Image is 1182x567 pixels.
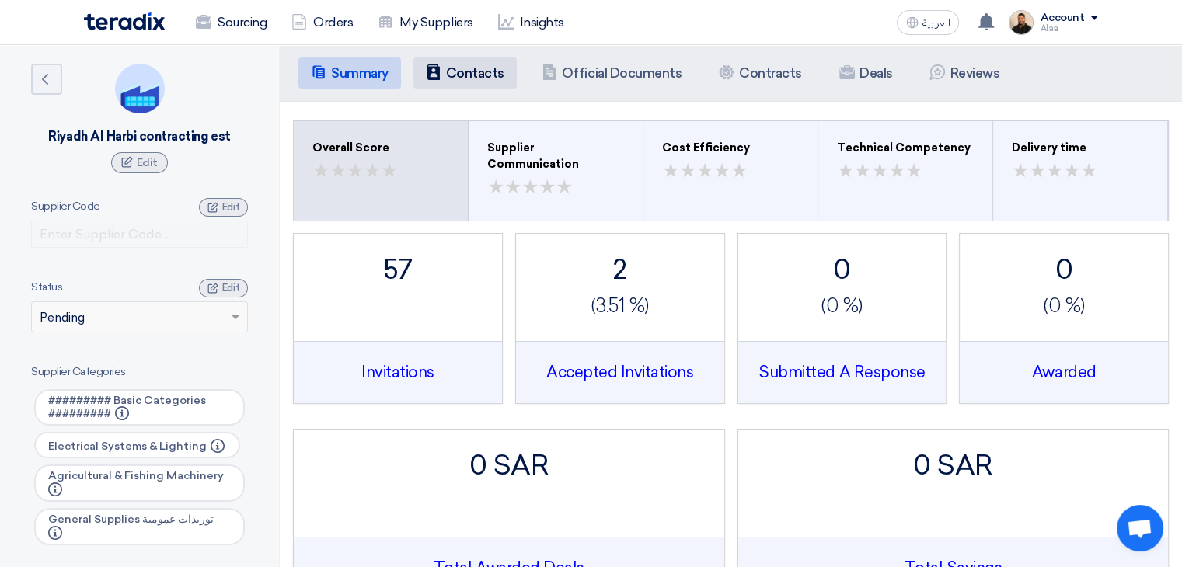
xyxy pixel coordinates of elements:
[960,341,1168,403] div: Awarded
[539,172,556,202] span: ★
[331,65,389,81] h5: Summary
[562,65,682,81] h5: Official Documents
[31,364,248,380] div: Supplier Categories
[950,65,999,81] h5: Reviews
[1080,156,1097,186] span: ★
[1063,156,1080,186] span: ★
[365,5,485,40] a: My Suppliers
[643,121,818,204] button: Cost Efficiency ★★ ★★ ★★ ★★ ★★
[84,12,165,30] img: Teradix logo
[1040,24,1098,33] div: Alaa
[1117,505,1163,551] div: Open chat
[48,129,230,144] div: Riyadh Al Harbi contracting est
[739,65,802,81] h5: Contracts
[183,5,279,40] a: Sourcing
[1012,140,1149,156] div: Delivery time
[905,156,922,186] span: ★
[696,156,713,186] span: ★
[504,172,521,202] span: ★
[532,249,709,290] div: 2
[1040,12,1084,25] div: Account
[486,5,577,40] a: Insights
[364,156,381,186] span: ★
[897,10,959,35] button: العربية
[469,121,643,221] button: Supplier Communication ★★ ★★ ★★ ★★ ★★
[329,156,347,186] span: ★
[381,156,398,186] span: ★
[859,65,893,81] h5: Deals
[1012,156,1029,186] span: ★
[738,341,947,403] div: Submitted A Response
[521,172,539,202] span: ★
[556,172,573,202] span: ★
[837,140,974,156] div: Technical Competency
[31,279,248,295] div: Status
[222,201,239,213] span: Edit
[279,5,365,40] a: Orders
[137,156,158,169] span: Edit
[516,341,724,403] div: Accepted Invitations
[871,156,888,186] span: ★
[40,309,85,327] span: Pending
[754,249,931,290] div: 0
[312,156,329,186] span: ★
[487,140,624,172] div: Supplier Communication
[34,432,240,458] span: Electrical Systems & Lighting
[34,389,245,426] span: ######### Basic Categories #########
[294,121,468,204] button: Overall Score ★★ ★★ ★★ ★★ ★★
[34,464,245,502] span: Agricultural & Fishing Machinery
[487,172,504,202] span: ★
[1009,10,1034,35] img: MAA_1717931611039.JPG
[818,121,992,204] button: Technical Competency ★★ ★★ ★★ ★★ ★★
[922,18,950,29] span: العربية
[347,156,364,186] span: ★
[854,156,871,186] span: ★
[1046,156,1063,186] span: ★
[975,293,1152,322] div: (0 %)
[222,282,239,294] span: Edit
[662,156,679,186] span: ★
[730,156,748,186] span: ★
[309,249,486,290] div: 57
[312,140,449,156] div: Overall Score
[754,445,1153,486] div: 0 SAR
[31,221,248,248] input: Enter Supplier Code...
[1029,156,1046,186] span: ★
[532,293,709,322] div: (3.51 %)
[837,156,854,186] span: ★
[713,156,730,186] span: ★
[294,341,502,403] div: Invitations
[34,508,245,545] span: General Supplies توريدات عمومية
[679,156,696,186] span: ★
[888,156,905,186] span: ★
[754,293,931,322] div: (0 %)
[662,140,799,156] div: Cost Efficiency
[975,249,1152,290] div: 0
[31,198,248,214] div: Supplier Code
[446,65,504,81] h5: Contacts
[309,445,709,486] div: 0 SAR
[993,121,1167,204] button: Delivery time ★★ ★★ ★★ ★★ ★★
